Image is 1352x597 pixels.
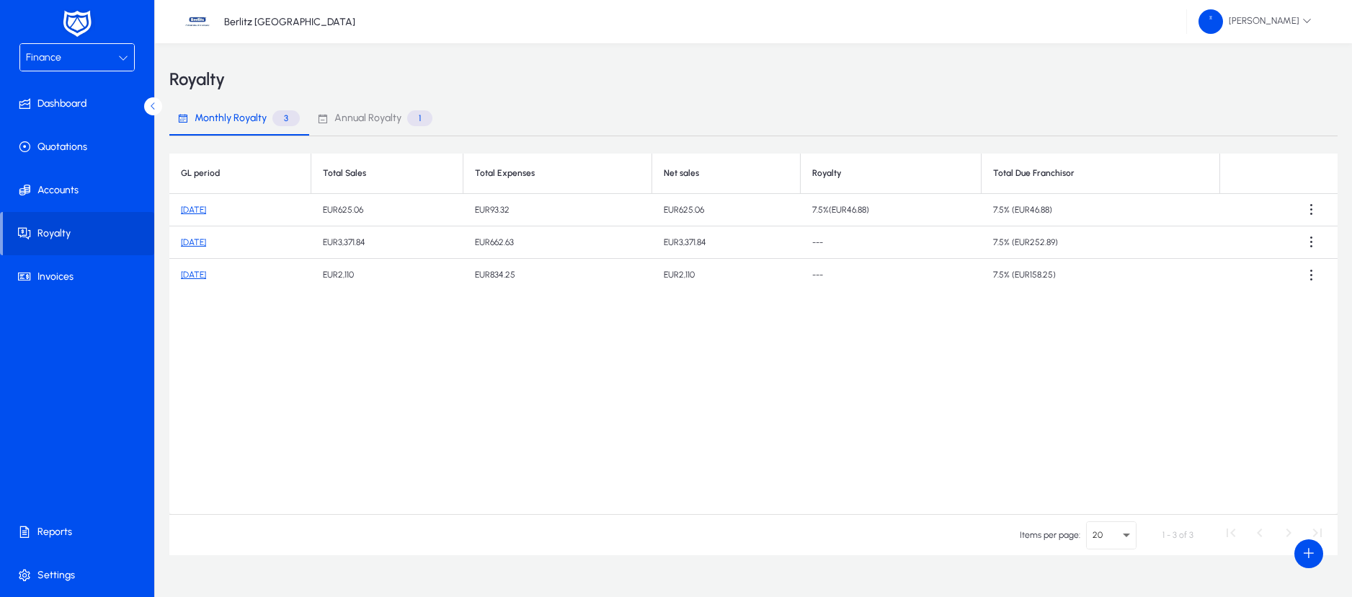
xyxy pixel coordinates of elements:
img: 58.png [1198,9,1223,34]
span: 20 [1093,530,1103,540]
div: Domain: [DOMAIN_NAME] [37,37,159,49]
td: 7.5% ( ) [982,226,1220,259]
a: Accounts [3,169,157,212]
th: Royalty [801,154,982,194]
th: Total Sales [311,154,463,194]
div: Domain Overview [55,85,129,94]
p: 1 [407,110,432,126]
span: [PERSON_NAME] [1198,9,1312,34]
p: Berlitz [GEOGRAPHIC_DATA] [224,16,355,28]
img: tab_keywords_by_traffic_grey.svg [143,84,155,95]
h3: Royalty [169,71,225,88]
a: Quotations [3,125,157,169]
span: Quotations [3,140,157,154]
ui-money-value: EUR 93.32 [475,205,510,216]
span: Annual Royalty [334,113,401,123]
div: Keywords by Traffic [159,85,243,94]
img: 37.jpg [184,8,211,35]
a: [DATE] [181,237,206,247]
div: 1 - 3 of 3 [1162,528,1193,542]
td: --- [801,259,982,291]
span: Invoices [3,270,157,284]
a: [DATE] [181,270,206,280]
div: Items per page: [1020,528,1080,542]
span: Settings [3,568,157,583]
ui-money-value: EUR 3,371.84 [664,237,706,248]
td: --- [801,226,982,259]
p: 3 [272,110,300,126]
th: Net sales [652,154,801,194]
a: Settings [3,554,157,597]
th: Total Expenses [463,154,653,194]
img: tab_domain_overview_orange.svg [39,84,50,95]
a: Dashboard [3,82,157,125]
ui-money-value: EUR 3,371.84 [323,237,365,248]
ui-money-value: EUR 46.88 [1015,205,1049,216]
img: logo_orange.svg [23,23,35,35]
ui-money-value: EUR 625.06 [664,205,704,216]
ui-money-value: EUR 662.63 [475,237,514,248]
th: Total Due Franchisor [982,154,1220,194]
ui-money-value: EUR 625.06 [323,205,363,216]
th: GL period [169,154,311,194]
span: Royalty [3,226,154,241]
span: Reports [3,525,157,539]
mat-paginator: Select page [169,514,1338,555]
img: white-logo.png [59,9,95,39]
td: 7.5% ( ) [982,194,1220,226]
td: 7.5% ( ) [982,259,1220,291]
a: Invoices [3,255,157,298]
div: v 4.0.25 [40,23,71,35]
span: Dashboard [3,97,157,111]
span: Monthly Royalty [195,113,267,123]
ui-money-value: EUR 46.88 [832,205,866,216]
ui-money-value: EUR 2,110 [323,270,354,280]
img: website_grey.svg [23,37,35,49]
a: [DATE] [181,205,206,215]
button: [PERSON_NAME] [1187,9,1323,35]
a: Reports [3,510,157,554]
ui-money-value: EUR 2,110 [664,270,695,280]
span: Finance [26,51,61,63]
ui-money-value: EUR 158.25 [1015,270,1053,280]
td: 7.5% ( ) [801,194,982,226]
ui-money-value: EUR 834.25 [475,270,515,280]
span: Accounts [3,183,157,198]
ui-money-value: EUR 252.89 [1015,237,1055,248]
